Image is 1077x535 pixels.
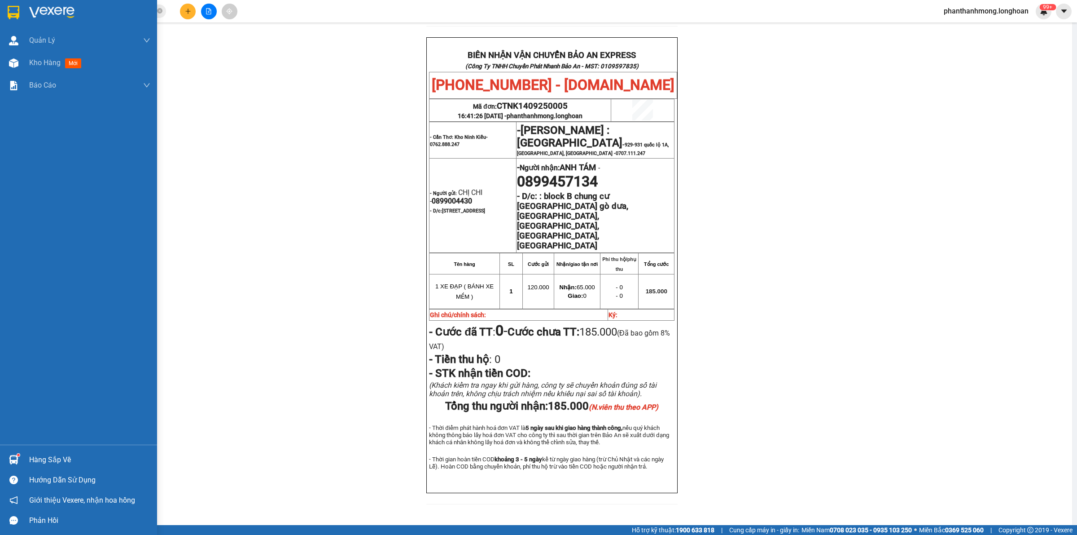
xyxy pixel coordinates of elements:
span: Miền Bắc [919,525,984,535]
span: file-add [206,8,212,14]
sup: 1 [17,454,20,456]
span: 120.000 [527,284,549,291]
span: 0 [492,353,500,366]
strong: SL [508,261,514,267]
span: Người nhận: [520,164,596,172]
em: (N.viên thu theo APP) [589,403,658,411]
strong: - D/c: [430,208,485,214]
button: file-add [201,4,217,19]
img: solution-icon [9,81,18,90]
span: Cung cấp máy in - giấy in: [729,525,799,535]
img: icon-new-feature [1040,7,1048,15]
span: - Thời gian hoàn tiền COD kể từ ngày giao hàng (trừ Chủ Nhật và các ngày Lễ). Hoàn COD bằng chuyể... [429,456,664,470]
span: 0899004430 [432,197,472,205]
strong: Giao: [568,292,583,299]
span: CHỊ CHI - [430,188,482,205]
span: 0762.888.247 [430,141,460,147]
span: close-circle [157,7,162,16]
span: Kho hàng [29,58,61,67]
strong: Nhận/giao tận nơi [556,261,598,267]
strong: 0369 525 060 [945,526,984,534]
span: (Khách kiểm tra ngay khi gửi hàng, công ty sẽ chuyển khoản đúng số tài khoản trên, không chịu trá... [429,381,657,398]
span: 16:41:26 [DATE] - [458,112,582,119]
strong: - D/c: [517,191,537,201]
span: - [596,164,600,172]
img: logo-vxr [8,6,19,19]
sup: 442 [1039,4,1056,10]
div: Hướng dẫn sử dụng [29,473,150,487]
span: 1 XE ĐẠP ( BÁNH XE MỀM ) [435,283,494,300]
strong: 5 ngày sau khi giao hàng thành công, [525,424,622,431]
span: mới [65,58,81,68]
strong: (Công Ty TNHH Chuyển Phát Nhanh Bảo An - MST: 0109597835) [465,63,639,70]
span: - [495,322,508,339]
span: message [9,516,18,525]
strong: : block B chung cư [GEOGRAPHIC_DATA] gò dưa, [GEOGRAPHIC_DATA], [GEOGRAPHIC_DATA], [GEOGRAPHIC_DA... [517,191,628,251]
span: | [721,525,722,535]
strong: Nhận: [560,284,577,291]
div: Hàng sắp về [29,453,150,467]
span: - Thời điểm phát hành hoá đơn VAT là nếu quý khách không thông báo lấy hoá đơn VAT cho công ty th... [429,424,669,446]
span: 185.000 [548,400,658,412]
img: warehouse-icon [9,455,18,464]
span: 185.000 [646,288,667,295]
span: Hỗ trợ kỹ thuật: [632,525,714,535]
span: [STREET_ADDRESS] [442,208,485,214]
span: Tổng thu người nhận: [445,400,658,412]
span: ⚪️ [914,528,917,532]
span: plus [185,8,191,14]
span: copyright [1027,527,1033,533]
span: | [990,525,992,535]
span: 1 [509,288,512,295]
strong: 0708 023 035 - 0935 103 250 [830,526,912,534]
span: 0 [568,292,586,299]
strong: Tổng cước [644,261,669,267]
span: Quản Lý [29,35,55,46]
button: plus [180,4,196,19]
button: aim [222,4,237,19]
span: Mã đơn: [473,103,568,110]
span: caret-down [1060,7,1068,15]
span: Miền Nam [801,525,912,535]
strong: BIÊN NHẬN VẬN CHUYỂN BẢO AN EXPRESS [468,50,636,60]
span: 65.000 [560,284,595,291]
strong: khoảng 3 - 5 ngày [495,456,542,463]
strong: Ký: [609,311,617,318]
strong: - Cước đã TT [429,326,493,338]
span: aim [226,8,232,14]
span: close-circle [157,8,162,13]
strong: - Người gửi: [430,190,457,196]
span: notification [9,496,18,504]
span: : [429,353,500,366]
strong: Tên hàng [454,261,475,267]
span: ANH TÁM [560,163,596,172]
span: phanthanhmong.longhoan [937,5,1036,17]
strong: - [517,163,596,172]
span: down [143,37,150,44]
img: warehouse-icon [9,36,18,45]
strong: - Tiền thu hộ [429,353,489,366]
span: - 0 [616,292,623,299]
span: - STK nhận tiền COD: [429,367,530,380]
span: Giới thiệu Vexere, nhận hoa hồng [29,495,135,506]
span: down [143,82,150,89]
span: (Đã bao gồm 8% VAT) [429,329,670,351]
span: 0707.111.247 [616,150,645,156]
span: - [517,124,521,137]
strong: Ghi chú/chính sách: [430,311,486,318]
span: Báo cáo [29,80,56,91]
span: [PERSON_NAME] : [GEOGRAPHIC_DATA] [517,124,622,149]
strong: Cước gửi [528,261,549,267]
span: phanthanhmong.longhoan [507,112,582,119]
span: - Cần Thơ: Kho Ninh Kiều- [430,134,488,147]
div: Phản hồi [29,514,150,527]
button: caret-down [1056,4,1072,19]
strong: Cước chưa TT: [508,326,579,338]
span: 0899457134 [517,173,598,190]
img: warehouse-icon [9,58,18,68]
span: : [429,326,508,338]
span: CTNK1409250005 [497,101,568,111]
strong: Phí thu hộ/phụ thu [602,256,636,272]
span: - [517,128,669,156]
strong: 0 [495,322,503,339]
